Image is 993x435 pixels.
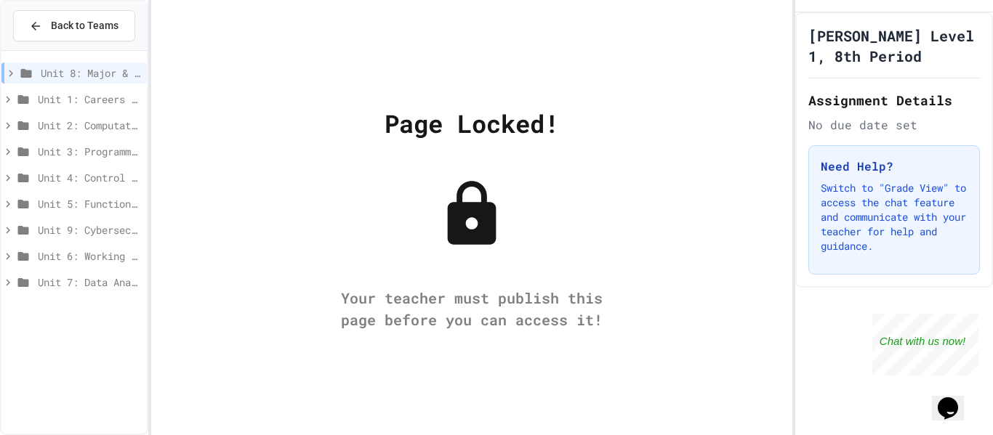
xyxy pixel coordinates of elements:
span: Unit 2: Computational Thinking & Problem-Solving [38,118,141,133]
h1: [PERSON_NAME] Level 1, 8th Period [808,25,980,66]
span: Unit 8: Major & Emerging Technologies [41,65,141,81]
h2: Assignment Details [808,90,980,110]
iframe: chat widget [932,377,978,420]
iframe: chat widget [872,314,978,375]
span: Unit 4: Control Structures [38,170,141,185]
h3: Need Help? [821,158,968,175]
div: No due date set [808,116,980,134]
p: Switch to "Grade View" to access the chat feature and communicate with your teacher for help and ... [821,181,968,253]
span: Unit 6: Working with Data & Files [38,248,141,264]
span: Unit 3: Programming Fundamentals [38,144,141,159]
div: Page Locked! [385,105,559,142]
div: Your teacher must publish this page before you can access it! [326,287,617,330]
span: Unit 1: Careers & Professionalism [38,92,141,107]
span: Unit 9: Cybersecurity, Systems & Networking [38,222,141,237]
span: Unit 7: Data Analysis & Visualization [38,275,141,290]
span: Back to Teams [51,18,118,33]
span: Unit 5: Functions and Data Structures [38,196,141,211]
